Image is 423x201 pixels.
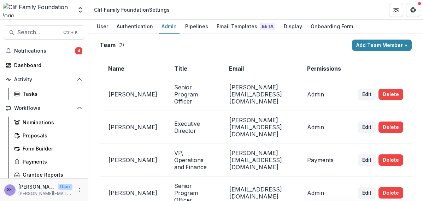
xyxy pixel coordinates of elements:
[358,89,376,100] button: Edit
[299,78,349,111] td: Admin
[62,29,79,36] div: Ctrl + K
[299,59,349,78] td: Permissions
[100,78,166,111] td: [PERSON_NAME]
[3,59,85,71] a: Dashboard
[378,122,403,133] button: Delete
[281,21,305,31] div: Display
[378,89,403,100] button: Delete
[100,111,166,144] td: [PERSON_NAME]
[389,3,403,17] button: Partners
[3,102,85,114] button: Open Workflows
[159,21,180,31] div: Admin
[352,40,412,51] button: Add Team Member +
[23,158,80,165] div: Payments
[3,3,72,17] img: Clif Family Foundation logo
[94,6,170,13] div: Clif Family Foundation Settings
[17,29,59,36] span: Search...
[11,130,85,141] a: Proposals
[94,21,111,31] div: User
[159,20,180,34] a: Admin
[166,78,221,111] td: Senior Program Officer
[75,3,85,17] button: Open entity switcher
[166,111,221,144] td: Executive Director
[299,144,349,177] td: Payments
[100,144,166,177] td: [PERSON_NAME]
[182,21,211,31] div: Pipelines
[114,21,156,31] div: Authentication
[75,47,82,54] span: 4
[214,21,278,31] div: Email Templates
[100,42,116,48] h2: Team
[166,144,221,177] td: VP, Operations and Finance
[3,74,85,85] button: Open Activity
[14,105,74,111] span: Workflows
[406,3,420,17] button: Get Help
[11,169,85,181] a: Grantee Reports
[182,20,211,34] a: Pipelines
[378,187,403,199] button: Delete
[358,154,376,166] button: Edit
[378,154,403,166] button: Delete
[91,5,172,15] nav: breadcrumb
[11,117,85,128] a: Nominations
[18,190,72,197] p: [PERSON_NAME][EMAIL_ADDRESS][DOMAIN_NAME]
[100,59,166,78] td: Name
[3,25,85,40] button: Search...
[94,20,111,34] a: User
[7,188,13,192] div: Sarah Grady <sarah@cliffamilyfoundation.org>
[221,78,299,111] td: [PERSON_NAME][EMAIL_ADDRESS][DOMAIN_NAME]
[11,88,85,100] a: Tasks
[118,42,124,48] p: ( 7 )
[221,59,299,78] td: Email
[14,77,74,83] span: Activity
[14,48,75,54] span: Notifications
[75,186,84,194] button: More
[358,187,376,199] button: Edit
[214,20,278,34] a: Email Templates Beta
[299,111,349,144] td: Admin
[18,183,55,190] p: [PERSON_NAME] <[PERSON_NAME][EMAIL_ADDRESS][DOMAIN_NAME]>
[221,144,299,177] td: [PERSON_NAME][EMAIL_ADDRESS][DOMAIN_NAME]
[23,90,80,97] div: Tasks
[281,20,305,34] a: Display
[3,45,85,57] button: Notifications4
[260,23,275,30] span: Beta
[11,156,85,167] a: Payments
[23,145,80,152] div: Form Builder
[23,171,80,178] div: Grantee Reports
[23,132,80,139] div: Proposals
[14,61,80,69] div: Dashboard
[11,143,85,154] a: Form Builder
[308,21,356,31] div: Onboarding Form
[358,122,376,133] button: Edit
[221,111,299,144] td: [PERSON_NAME][EMAIL_ADDRESS][DOMAIN_NAME]
[166,59,221,78] td: Title
[23,119,80,126] div: Nominations
[58,184,72,190] p: User
[114,20,156,34] a: Authentication
[308,20,356,34] a: Onboarding Form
